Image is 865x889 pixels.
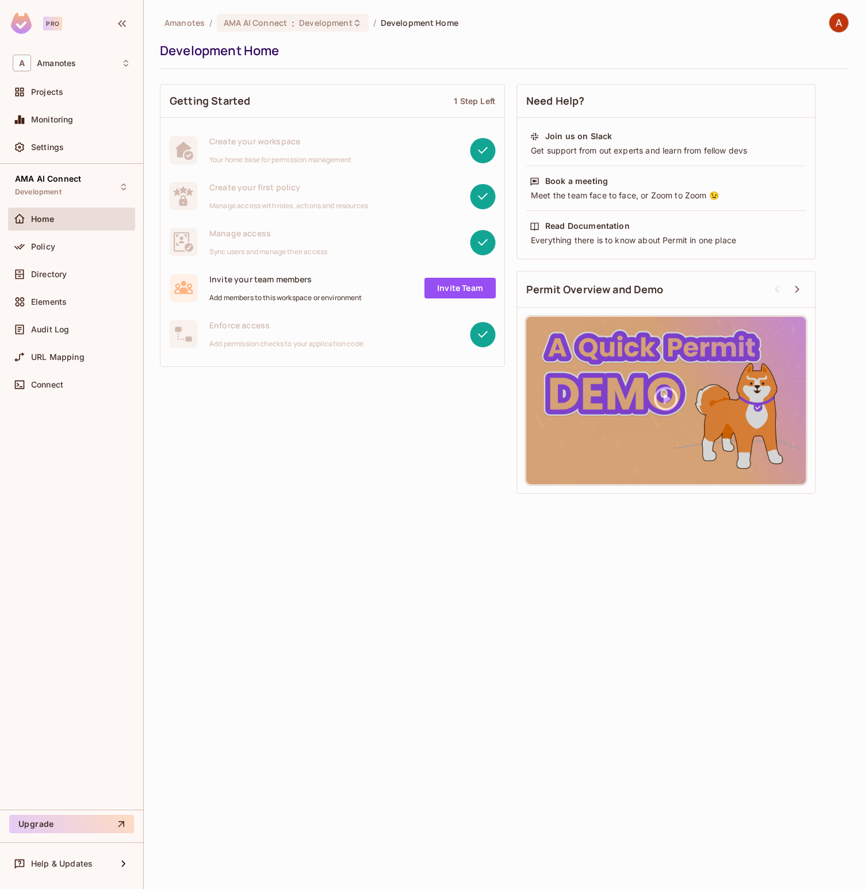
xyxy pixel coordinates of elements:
div: Read Documentation [545,220,630,232]
span: Sync users and manage their access [209,247,327,256]
span: Connect [31,380,63,389]
span: Add members to this workspace or environment [209,293,362,302]
span: Home [31,214,55,224]
div: 1 Step Left [454,95,495,106]
span: Permit Overview and Demo [526,282,664,297]
span: AMA AI Connect [224,17,287,28]
div: Everything there is to know about Permit in one place [530,235,802,246]
span: Projects [31,87,63,97]
img: SReyMgAAAABJRU5ErkJggg== [11,13,32,34]
span: Enforce access [209,320,363,331]
a: Invite Team [424,278,496,298]
span: Workspace: Amanotes [37,59,76,68]
li: / [373,17,376,28]
span: Need Help? [526,94,585,108]
div: Pro [43,17,62,30]
span: Elements [31,297,67,306]
span: the active workspace [164,17,205,28]
span: AMA AI Connect [15,174,81,183]
span: Directory [31,270,67,279]
span: Policy [31,242,55,251]
span: Development [299,17,352,28]
span: Your home base for permission management [209,155,351,164]
img: AMA Tech [829,13,848,32]
span: Development [15,187,62,197]
button: Upgrade [9,815,134,833]
div: Join us on Slack [545,131,612,142]
span: : [291,18,295,28]
span: Manage access [209,228,327,239]
span: Create your workspace [209,136,351,147]
span: Create your first policy [209,182,368,193]
span: A [13,55,31,71]
span: Help & Updates [31,859,93,868]
li: / [209,17,212,28]
span: Invite your team members [209,274,362,285]
span: Audit Log [31,325,69,334]
span: Settings [31,143,64,152]
span: Getting Started [170,94,250,108]
div: Get support from out experts and learn from fellow devs [530,145,802,156]
span: Add permission checks to your application code [209,339,363,348]
span: URL Mapping [31,352,85,362]
span: Development Home [381,17,458,28]
span: Monitoring [31,115,74,124]
div: Meet the team face to face, or Zoom to Zoom 😉 [530,190,802,201]
div: Book a meeting [545,175,608,187]
span: Manage access with roles, actions and resources [209,201,368,210]
div: Development Home [160,42,843,59]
